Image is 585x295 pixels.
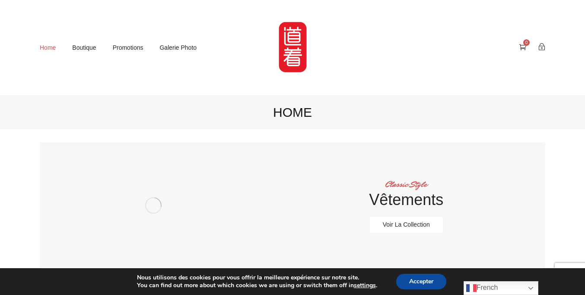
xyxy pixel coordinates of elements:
[396,274,446,289] button: Accepter
[370,217,443,233] a: Voir la collection
[466,283,477,293] img: fr
[40,142,267,269] a: vetement martialshirt
[519,43,526,51] a: 0
[464,281,538,295] a: French
[159,41,197,55] a: Galerie photo
[271,15,315,80] img: MartialShirt
[40,104,545,121] h3: Home
[267,190,546,210] h3: Vêtements
[40,41,56,55] a: Home
[137,282,377,289] p: You can find out more about which cookies we are using or switch them off in .
[72,41,96,55] a: Boutique
[113,41,143,55] a: Promotions
[267,179,546,190] h3: Classic Style
[137,274,377,282] p: Nous utilisons des cookies pour vous offrir la meilleure expérience sur notre site.
[354,282,376,289] button: settings
[523,39,530,46] span: 0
